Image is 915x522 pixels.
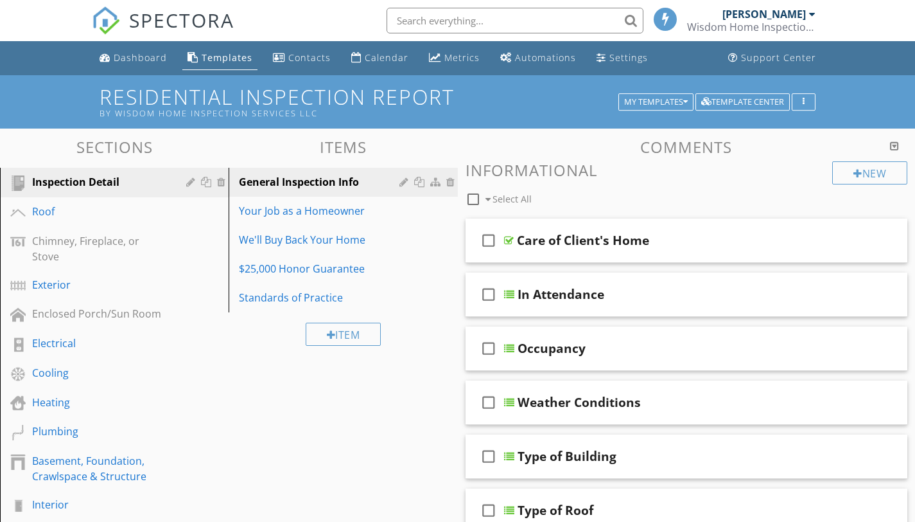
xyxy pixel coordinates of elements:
div: Electrical [32,336,168,351]
a: Template Center [695,95,790,107]
div: Settings [609,51,648,64]
i: check_box_outline_blank [478,387,499,418]
div: Type of Building [518,449,616,464]
a: Automations (Basic) [495,46,581,70]
div: General Inspection Info [239,174,403,190]
div: My Templates [624,98,688,107]
i: check_box_outline_blank [478,333,499,364]
h3: Items [229,138,457,156]
div: We'll Buy Back Your Home [239,232,403,248]
h1: RESIDENTIAL INSPECTION REPORT [100,85,815,118]
div: Automations [515,51,576,64]
a: Support Center [723,46,821,70]
div: Item [306,323,381,346]
div: Contacts [288,51,331,64]
div: Wisdom Home Inspection Services LLC [687,21,815,33]
a: Templates [182,46,257,70]
div: Plumbing [32,424,168,439]
div: Inspection Detail [32,174,168,190]
h3: Comments [466,138,908,156]
input: Search everything... [387,8,643,33]
div: Interior [32,497,168,512]
div: Calendar [365,51,408,64]
button: Template Center [695,93,790,111]
div: Exterior [32,277,168,292]
div: Heating [32,395,168,410]
div: Care of Client's Home [517,233,649,248]
div: Weather Conditions [518,395,641,410]
div: Template Center [701,98,784,107]
h3: Informational [466,161,908,179]
button: My Templates [618,93,693,111]
span: Select All [492,193,532,205]
div: Support Center [741,51,816,64]
span: SPECTORA [129,6,234,33]
div: Templates [202,51,252,64]
i: check_box_outline_blank [478,441,499,472]
a: Dashboard [94,46,172,70]
div: Type of Roof [518,503,593,518]
div: Basement, Foundation, Crawlspace & Structure [32,453,168,484]
div: Roof [32,204,168,219]
div: Cooling [32,365,168,381]
div: Enclosed Porch/Sun Room [32,306,168,321]
a: Contacts [268,46,336,70]
div: Chimney, Fireplace, or Stove [32,233,168,264]
div: Standards of Practice [239,290,403,305]
div: $25,000 Honor Guarantee [239,261,403,276]
i: check_box_outline_blank [478,225,499,256]
div: Occupancy [518,341,586,356]
div: by WISDOM HOME INSPECTION SERVICES LLC [100,108,622,118]
div: Dashboard [114,51,167,64]
a: Settings [591,46,653,70]
img: The Best Home Inspection Software - Spectora [92,6,120,35]
a: Metrics [424,46,485,70]
a: SPECTORA [92,17,234,44]
a: Calendar [346,46,414,70]
div: New [832,161,907,184]
div: Your Job as a Homeowner [239,203,403,219]
div: In Attendance [518,287,604,302]
i: check_box_outline_blank [478,279,499,310]
div: Metrics [444,51,480,64]
div: [PERSON_NAME] [722,8,806,21]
